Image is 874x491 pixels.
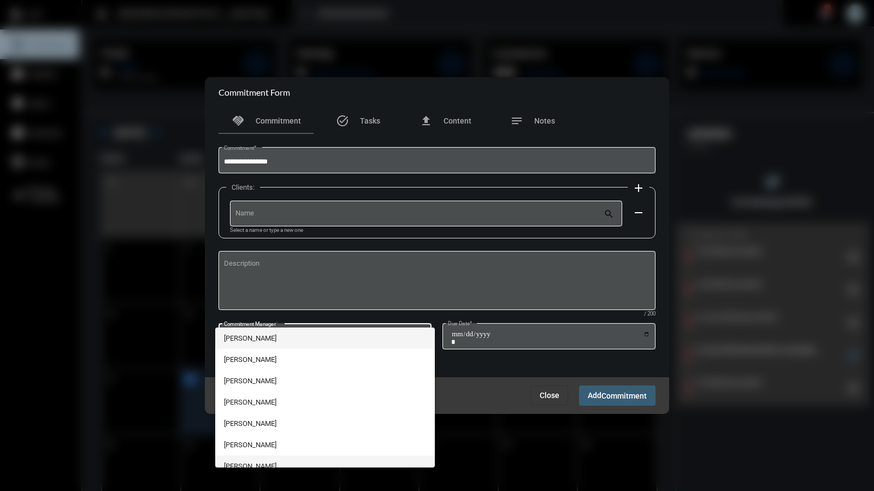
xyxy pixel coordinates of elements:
[224,434,427,455] span: [PERSON_NAME]
[224,370,427,391] span: [PERSON_NAME]
[224,391,427,413] span: [PERSON_NAME]
[224,349,427,370] span: [PERSON_NAME]
[224,328,427,349] span: [PERSON_NAME]
[224,455,427,477] span: [PERSON_NAME]
[224,413,427,434] span: [PERSON_NAME]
